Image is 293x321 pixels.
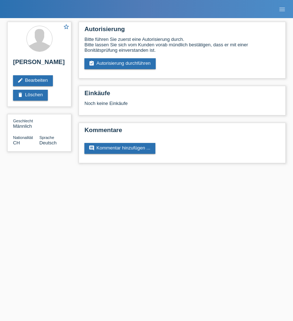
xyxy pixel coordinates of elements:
a: deleteLöschen [13,90,48,101]
a: commentKommentar hinzufügen ... [84,143,155,154]
a: menu [275,7,289,11]
span: Geschlecht [13,119,33,123]
span: Nationalität [13,135,33,140]
div: Noch keine Einkäufe [84,101,280,111]
i: menu [279,6,286,13]
i: assignment_turned_in [89,60,95,66]
i: delete [17,92,23,98]
h2: Kommentare [84,127,280,138]
span: Sprache [39,135,54,140]
h2: [PERSON_NAME] [13,59,66,69]
a: editBearbeiten [13,75,53,86]
span: Schweiz [13,140,20,145]
h2: Einkäufe [84,90,280,101]
i: star_border [63,24,70,30]
i: comment [89,145,95,151]
a: assignment_turned_inAutorisierung durchführen [84,58,156,69]
a: star_border [63,24,70,31]
span: Deutsch [39,140,57,145]
h2: Autorisierung [84,26,280,37]
i: edit [17,77,23,83]
div: Bitte führen Sie zuerst eine Autorisierung durch. Bitte lassen Sie sich vom Kunden vorab mündlich... [84,37,280,53]
div: Männlich [13,118,39,129]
